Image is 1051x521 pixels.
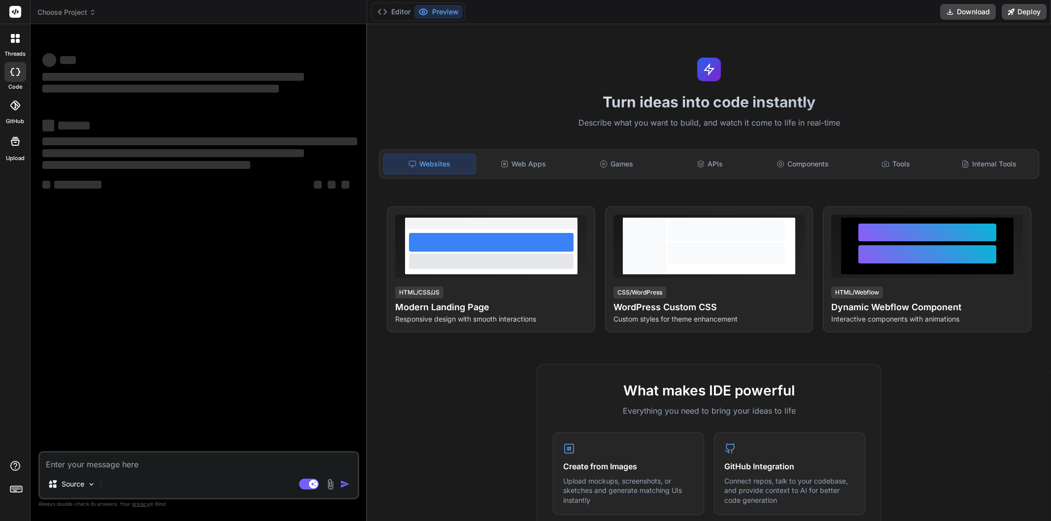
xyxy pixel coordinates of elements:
img: icon [340,479,350,489]
p: Source [62,479,84,489]
span: ‌ [42,161,250,169]
label: threads [4,50,26,58]
label: GitHub [6,117,24,126]
h4: Create from Images [563,460,694,472]
span: ‌ [42,137,357,145]
h4: GitHub Integration [724,460,855,472]
div: CSS/WordPress [613,287,666,298]
span: Choose Project [37,7,96,17]
img: attachment [325,479,336,490]
span: ‌ [42,149,304,157]
div: APIs [664,154,755,174]
div: HTML/Webflow [831,287,883,298]
h2: What makes IDE powerful [553,380,865,401]
div: Internal Tools [944,154,1035,174]
p: Everything you need to bring your ideas to life [553,405,865,417]
span: ‌ [328,181,336,189]
button: Deploy [1002,4,1047,20]
label: code [8,83,22,91]
span: privacy [132,501,150,507]
p: Describe what you want to build, and watch it come to life in real-time [373,117,1045,130]
div: Games [571,154,662,174]
span: ‌ [42,73,304,81]
h4: Modern Landing Page [395,300,587,314]
p: Upload mockups, screenshots, or sketches and generate matching UIs instantly [563,476,694,505]
p: Custom styles for theme enhancement [613,314,805,324]
span: ‌ [42,53,56,67]
h1: Turn ideas into code instantly [373,93,1045,111]
img: Pick Models [87,480,96,488]
button: Editor [373,5,414,19]
span: ‌ [42,181,50,189]
span: ‌ [42,85,279,93]
div: Web Apps [478,154,569,174]
span: ‌ [58,122,90,130]
button: Download [940,4,996,20]
button: Preview [414,5,463,19]
p: Responsive design with smooth interactions [395,314,587,324]
div: HTML/CSS/JS [395,287,443,298]
h4: WordPress Custom CSS [613,300,805,314]
span: ‌ [42,120,54,131]
p: Always double-check its answers. Your in Bind [38,499,359,509]
span: ‌ [60,56,76,64]
p: Interactive components with animations [831,314,1023,324]
p: Connect repos, talk to your codebase, and provide context to AI for better code generation [724,476,855,505]
div: Tools [850,154,942,174]
span: ‌ [54,181,102,189]
span: ‌ [314,181,322,189]
span: ‌ [341,181,349,189]
div: Websites [383,154,475,174]
div: Components [757,154,848,174]
h4: Dynamic Webflow Component [831,300,1023,314]
label: Upload [6,154,25,163]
